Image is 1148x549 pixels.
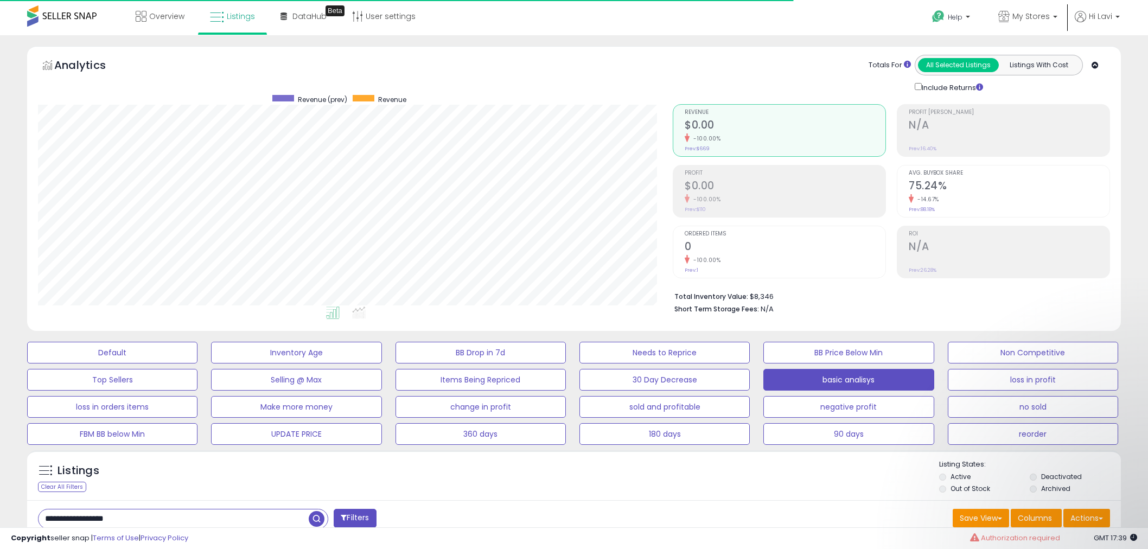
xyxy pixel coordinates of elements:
[579,342,750,363] button: Needs to Reprice
[761,304,774,314] span: N/A
[685,170,885,176] span: Profit
[918,58,999,72] button: All Selected Listings
[326,5,345,16] div: Tooltip anchor
[11,533,188,544] div: seller snap | |
[378,95,406,104] span: Revenue
[396,423,566,445] button: 360 days
[674,304,759,314] b: Short Term Storage Fees:
[1075,11,1120,35] a: Hi Lavi
[909,170,1109,176] span: Avg. Buybox Share
[227,11,255,22] span: Listings
[948,396,1118,418] button: no sold
[909,267,936,273] small: Prev: 26.28%
[923,2,981,35] a: Help
[948,369,1118,391] button: loss in profit
[1012,11,1050,22] span: My Stores
[211,342,381,363] button: Inventory Age
[298,95,347,104] span: Revenue (prev)
[396,342,566,363] button: BB Drop in 7d
[211,396,381,418] button: Make more money
[869,60,911,71] div: Totals For
[149,11,184,22] span: Overview
[579,396,750,418] button: sold and profitable
[685,206,706,213] small: Prev: $110
[763,396,934,418] button: negative profit
[763,369,934,391] button: basic analisys
[38,482,86,492] div: Clear All Filters
[27,423,197,445] button: FBM BB below Min
[93,533,139,543] a: Terms of Use
[211,369,381,391] button: Selling @ Max
[396,369,566,391] button: Items Being Repriced
[998,58,1079,72] button: Listings With Cost
[685,145,710,152] small: Prev: $669
[909,206,935,213] small: Prev: 88.18%
[948,342,1118,363] button: Non Competitive
[27,369,197,391] button: Top Sellers
[685,231,885,237] span: Ordered Items
[579,369,750,391] button: 30 Day Decrease
[27,396,197,418] button: loss in orders items
[685,110,885,116] span: Revenue
[909,119,1109,133] h2: N/A
[685,180,885,194] h2: $0.00
[948,423,1118,445] button: reorder
[1089,11,1112,22] span: Hi Lavi
[909,240,1109,255] h2: N/A
[11,533,50,543] strong: Copyright
[685,267,698,273] small: Prev: 1
[907,81,996,93] div: Include Returns
[674,292,748,301] b: Total Inventory Value:
[685,240,885,255] h2: 0
[909,110,1109,116] span: Profit [PERSON_NAME]
[932,10,945,23] i: Get Help
[27,342,197,363] button: Default
[914,195,939,203] small: -14.67%
[690,256,720,264] small: -100.00%
[909,180,1109,194] h2: 75.24%
[334,509,376,528] button: Filters
[292,11,327,22] span: DataHub
[763,423,934,445] button: 90 days
[579,423,750,445] button: 180 days
[763,342,934,363] button: BB Price Below Min
[939,459,1121,470] p: Listing States:
[396,396,566,418] button: change in profit
[211,423,381,445] button: UPDATE PRICE
[54,58,127,75] h5: Analytics
[909,145,936,152] small: Prev: 16.40%
[690,195,720,203] small: -100.00%
[909,231,1109,237] span: ROI
[685,119,885,133] h2: $0.00
[674,289,1102,302] li: $8,346
[690,135,720,143] small: -100.00%
[58,463,99,478] h5: Listings
[948,12,962,22] span: Help
[141,533,188,543] a: Privacy Policy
